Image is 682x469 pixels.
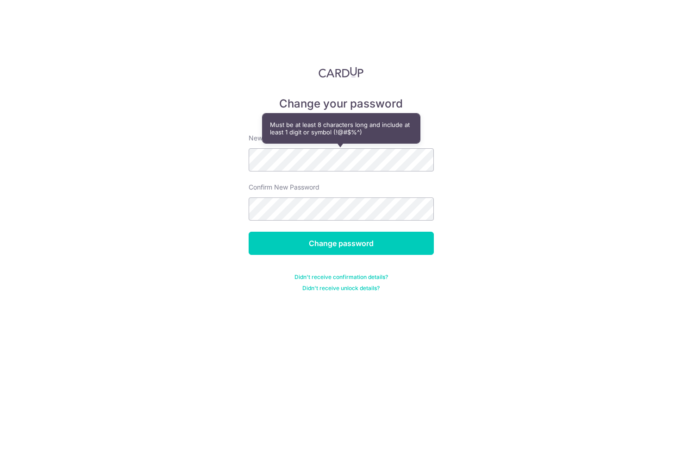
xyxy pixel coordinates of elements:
[263,114,420,143] div: Must be at least 8 characters long and include at least 1 digit or symbol (!@#$%^)
[249,232,434,255] input: Change password
[319,67,364,78] img: CardUp Logo
[249,183,319,192] label: Confirm New Password
[249,133,294,143] label: New password
[249,96,434,111] h5: Change your password
[302,285,380,292] a: Didn't receive unlock details?
[294,273,388,281] a: Didn't receive confirmation details?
